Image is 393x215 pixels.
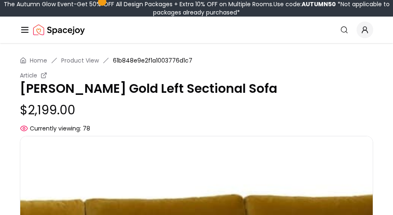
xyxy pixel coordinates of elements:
p: $2,199.00 [20,103,373,118]
span: 61b848e9e2f1a1003776d1c7 [113,56,192,65]
li: Product View [61,56,99,65]
span: 78 [83,124,90,133]
nav: breadcrumb [20,56,373,65]
span: Currently viewing: [30,124,81,133]
p: [PERSON_NAME] Gold Left Sectional Sofa [20,81,373,96]
img: Spacejoy Logo [33,22,85,38]
nav: Global [20,17,373,43]
a: Home [30,56,47,65]
small: Article [20,71,37,80]
a: Spacejoy [33,22,85,38]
